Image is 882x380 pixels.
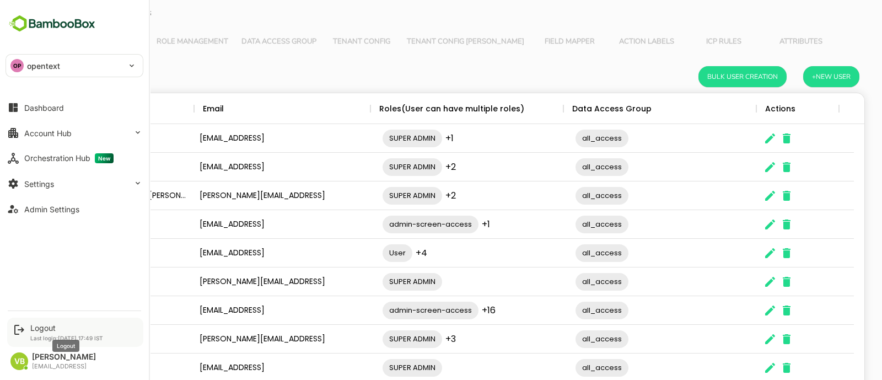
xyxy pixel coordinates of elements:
[344,132,404,144] span: SUPER ADMIN
[344,275,404,288] span: SUPER ADMIN
[6,198,143,220] button: Admin Settings
[537,247,590,259] span: all_access
[203,38,278,46] span: Data Access Group
[344,160,404,173] span: SUPER ADMIN
[18,181,155,210] div: [DEMOGRAPHIC_DATA][PERSON_NAME][DEMOGRAPHIC_DATA]
[155,153,332,181] div: [EMAIL_ADDRESS]
[18,239,155,267] div: [PERSON_NAME]
[27,60,60,72] p: opentext
[6,122,143,144] button: Account Hub
[407,132,415,144] span: +1
[118,38,190,46] span: Role Management
[537,160,590,173] span: all_access
[24,153,114,163] div: Orchestration Hub
[537,333,590,345] span: all_access
[18,153,155,181] div: Amit
[341,93,486,124] div: Roles(User can have multiple roles)
[155,325,332,354] div: [PERSON_NAME][EMAIL_ADDRESS]
[660,66,748,87] button: Bulk User Creation
[24,129,72,138] div: Account Hub
[6,97,143,119] button: Dashboard
[443,218,451,231] span: +1
[24,179,54,189] div: Settings
[344,304,440,317] span: admin-screen-access
[407,160,417,173] span: +2
[30,335,103,341] p: Last login: [DATE] 17:49 IST
[18,296,155,325] div: Bharat
[33,38,105,46] span: User Management
[23,68,67,85] h6: User List
[344,247,374,259] span: User
[6,147,143,169] button: Orchestration HubNew
[10,59,24,72] div: OP
[291,38,355,46] span: Tenant Config
[653,38,717,46] span: ICP Rules
[368,38,486,46] span: Tenant Config [PERSON_NAME]
[155,210,332,239] div: [EMAIL_ADDRESS]
[26,93,45,124] div: User
[30,323,103,333] div: Logout
[155,181,332,210] div: [PERSON_NAME][EMAIL_ADDRESS]
[18,325,155,354] div: [PERSON_NAME]
[32,363,96,370] div: [EMAIL_ADDRESS]
[10,352,28,370] div: VB
[727,93,757,124] div: Actions
[537,189,590,202] span: all_access
[537,132,590,144] span: all_access
[344,361,404,374] span: SUPER ADMIN
[537,304,590,317] span: all_access
[407,189,417,202] span: +2
[576,38,640,46] span: Action Labels
[6,13,99,34] img: BambooboxFullLogoMark.5f36c76dfaba33ec1ec1367b70bb1252.svg
[6,173,143,195] button: Settings
[164,93,185,124] div: Email
[185,103,198,116] button: Sort
[32,352,96,362] div: [PERSON_NAME]
[155,124,332,153] div: [EMAIL_ADDRESS]
[24,205,79,214] div: Admin Settings
[155,239,332,267] div: [EMAIL_ADDRESS]
[155,296,332,325] div: [EMAIL_ADDRESS]
[45,103,58,116] button: Sort
[534,93,613,124] div: Data Access Group
[344,189,404,202] span: SUPER ADMIN
[443,304,457,317] span: +16
[18,267,155,296] div: [PERSON_NAME]
[18,210,155,239] div: Amrita
[537,275,590,288] span: all_access
[537,218,590,231] span: all_access
[537,361,590,374] span: all_access
[730,38,794,46] span: Attributes
[499,38,563,46] span: Field Mapper
[18,124,155,153] div: Akash
[765,66,821,87] button: +New User
[6,55,143,77] div: OPopentext
[95,153,114,163] span: New
[26,29,817,55] div: Vertical tabs example
[344,218,440,231] span: admin-screen-access
[155,267,332,296] div: [PERSON_NAME][EMAIL_ADDRESS]
[344,333,404,345] span: SUPER ADMIN
[407,333,417,345] span: +3
[377,247,389,259] span: +4
[24,103,64,113] div: Dashboard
